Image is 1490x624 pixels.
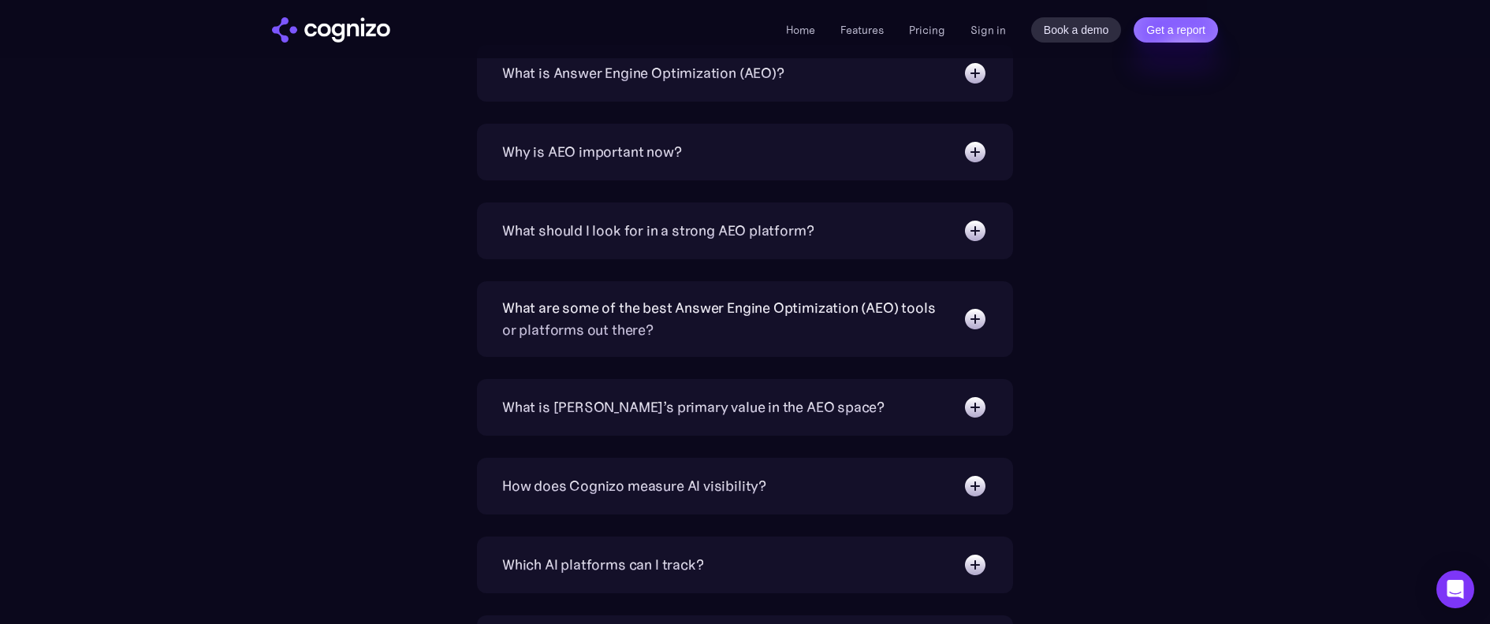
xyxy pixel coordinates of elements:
[970,20,1006,39] a: Sign in
[1031,17,1122,43] a: Book a demo
[502,62,784,84] div: What is Answer Engine Optimization (AEO)?
[502,297,947,341] div: What are some of the best Answer Engine Optimization (AEO) tools or platforms out there?
[1436,570,1474,608] div: Open Intercom Messenger
[502,141,682,163] div: Why is AEO important now?
[272,17,390,43] a: home
[786,23,815,37] a: Home
[502,220,814,242] div: What should I look for in a strong AEO platform?
[909,23,945,37] a: Pricing
[272,17,390,43] img: cognizo logo
[1134,17,1218,43] a: Get a report
[502,396,885,418] div: What is [PERSON_NAME]’s primary value in the AEO space?
[840,23,884,37] a: Features
[502,475,766,497] div: How does Cognizo measure AI visibility?
[502,554,703,576] div: Which AI platforms can I track?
